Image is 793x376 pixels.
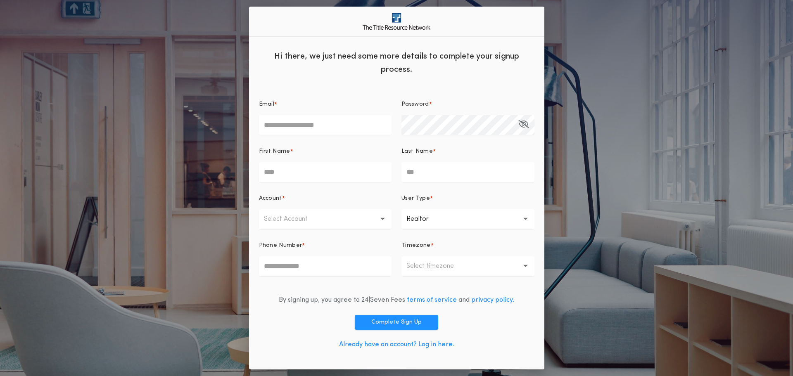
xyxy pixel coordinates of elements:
p: Account [259,194,282,203]
p: First Name [259,147,290,156]
div: Hi there, we just need some more details to complete your signup process. [249,43,544,80]
p: Last Name [401,147,433,156]
p: User Type [401,194,430,203]
a: Already have an account? Log in here. [339,341,454,348]
input: First Name* [259,162,392,182]
button: Password* [518,115,529,135]
p: Email [259,100,275,109]
input: Phone Number* [259,256,392,276]
input: Password* [401,115,534,135]
p: Realtor [406,214,442,224]
button: Realtor [401,209,534,229]
a: privacy policy. [471,297,514,303]
button: Complete Sign Up [355,315,438,330]
button: Select Account [259,209,392,229]
p: Timezone [401,241,431,250]
button: Select timezone [401,256,534,276]
div: By signing up, you agree to 24|Seven Fees and [279,295,514,305]
p: Select Account [264,214,321,224]
p: Password [401,100,429,109]
img: logo [363,13,430,29]
input: Last Name* [401,162,534,182]
p: Select timezone [406,261,467,271]
a: terms of service [407,297,457,303]
input: Email* [259,115,392,135]
p: Phone Number [259,241,302,250]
